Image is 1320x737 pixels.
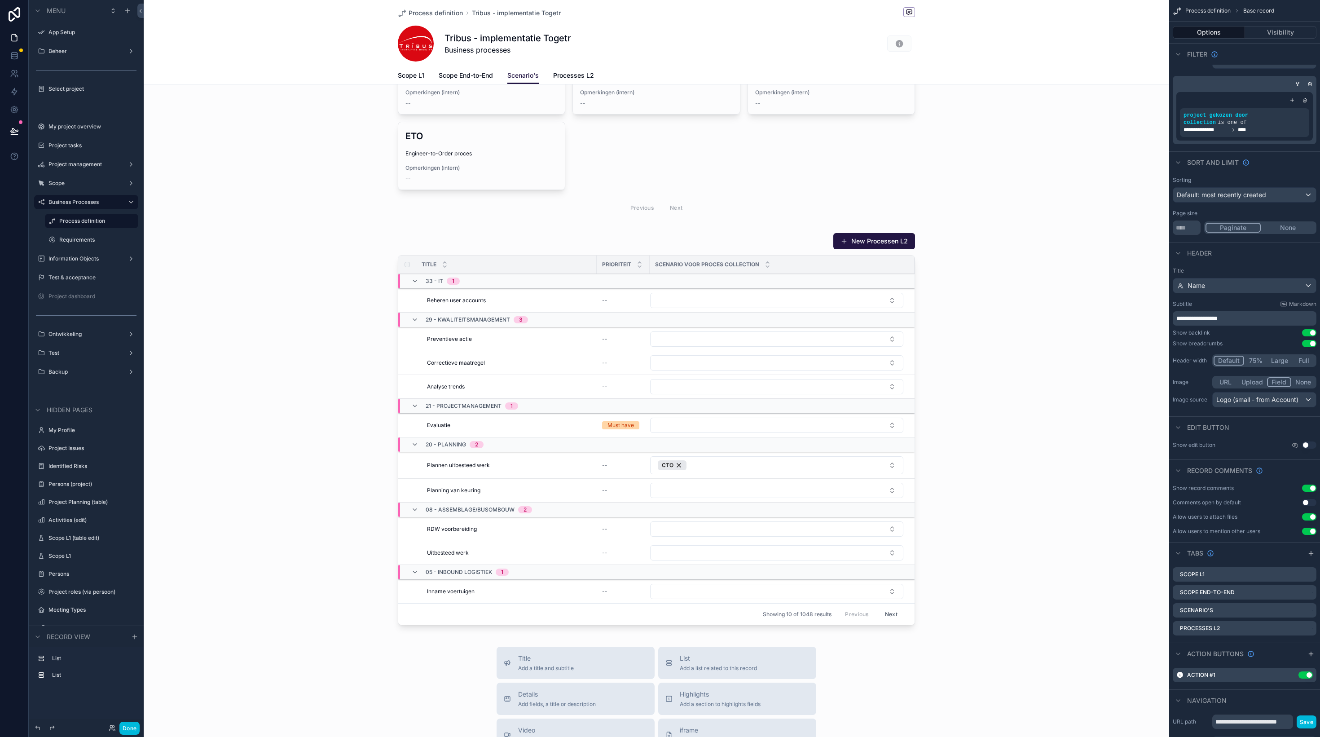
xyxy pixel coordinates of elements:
[48,255,120,262] a: Information Objects
[48,534,133,542] label: Scope L1 (table edit)
[48,552,133,560] label: Scope L1
[1261,223,1315,233] button: None
[1267,356,1292,366] button: Large
[1180,607,1213,614] label: Scenario's
[1173,26,1245,39] button: Options
[472,9,561,18] a: Tribus - implementatie Togetr
[518,665,574,672] span: Add a title and subtitle
[1206,223,1261,233] button: Paginate
[1218,119,1247,126] span: is one of
[1244,356,1267,366] button: 75%
[119,722,140,735] button: Done
[48,445,133,452] label: Project Issues
[422,261,436,268] span: Title
[48,624,133,631] label: Input
[398,71,424,80] span: Scope L1
[48,588,133,596] label: Project roles (via persoon)
[475,441,478,448] div: 2
[1173,396,1209,403] label: Image source
[524,506,527,513] div: 2
[680,654,757,663] span: List
[1292,356,1315,366] button: Full
[48,331,120,338] label: Ontwikkeling
[426,278,443,285] span: 33 - IT
[48,427,133,434] label: My Profile
[1173,187,1316,203] button: Default: most recently created
[48,368,120,375] a: Backup
[1173,441,1215,449] label: Show edit button
[763,611,832,618] span: Showing 10 of 1048 results
[59,217,133,225] label: Process definition
[1214,377,1237,387] button: URL
[497,647,655,679] button: TitleAdd a title and subtitle
[553,71,594,80] span: Processes L2
[59,236,133,243] label: Requirements
[518,726,570,735] span: Video
[48,161,120,168] label: Project management
[1243,7,1274,14] span: Base record
[48,199,120,206] label: Business Processes
[48,349,120,357] label: Test
[501,569,503,576] div: 1
[426,441,466,448] span: 20 - Planning
[48,29,133,36] label: App Setup
[1173,357,1209,364] label: Header width
[879,607,904,621] button: Next
[1289,300,1316,308] span: Markdown
[1187,649,1244,658] span: Action buttons
[518,690,596,699] span: Details
[444,44,571,55] span: Business processes
[439,67,493,85] a: Scope End-to-End
[1173,210,1197,217] label: Page size
[1237,377,1267,387] button: Upload
[1173,278,1316,293] button: Name
[48,516,133,524] label: Activities (edit)
[48,570,133,578] label: Persons
[1214,356,1244,366] button: Default
[1216,395,1298,404] span: Logo (small - from Account)
[1173,718,1209,725] label: URL path
[1291,377,1315,387] button: None
[444,32,571,44] h1: Tribus - implementatie Togetr
[48,481,133,488] label: Persons (project)
[398,67,424,85] a: Scope L1
[426,569,492,576] span: 05 - Inbound logistiek
[1184,112,1248,126] span: project gekozen door collection
[48,142,133,149] a: Project tasks
[658,647,816,679] button: ListAdd a list related to this record
[497,683,655,715] button: DetailsAdd fields, a title or description
[507,67,539,84] a: Scenario's
[518,701,596,708] span: Add fields, a title or description
[602,261,631,268] span: Prioriteit
[1297,715,1316,728] button: Save
[48,463,133,470] label: Identified Risks
[1180,625,1220,632] label: Processes L2
[1177,191,1266,199] span: Default: most recently created
[52,655,131,662] label: List
[507,71,539,80] span: Scenario's
[48,499,133,506] label: Project Planning (table)
[655,261,759,268] span: Scenario voor proces collection
[1173,329,1210,336] div: Show backlink
[1173,267,1316,274] label: Title
[1187,423,1229,432] span: Edit button
[409,9,463,18] span: Process definition
[1187,158,1239,167] span: Sort And Limit
[398,9,463,18] a: Process definition
[1187,249,1212,258] span: Header
[1173,485,1234,492] div: Show record comments
[1173,379,1209,386] label: Image
[48,48,120,55] label: Beheer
